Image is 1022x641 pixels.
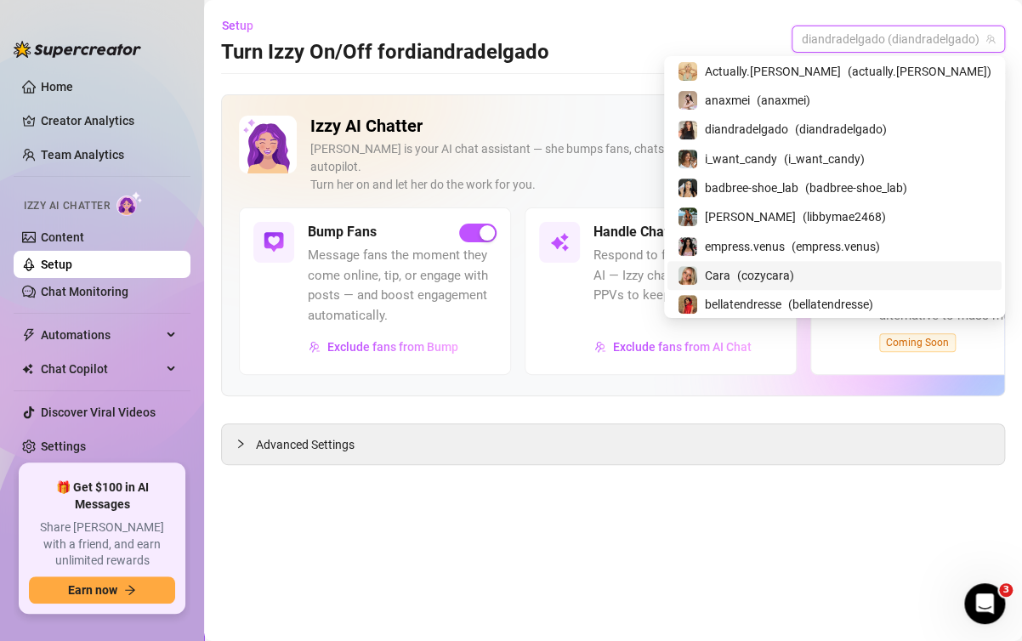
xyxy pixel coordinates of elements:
[705,62,841,81] span: Actually.[PERSON_NAME]
[594,341,606,353] img: svg%3e
[678,266,697,285] img: Cara
[24,198,110,214] span: Izzy AI Chatter
[705,295,781,314] span: bellatendresse
[678,121,697,139] img: diandradelgado
[784,150,865,168] span: ( i_want_candy )
[705,237,785,256] span: empress.venus
[308,222,377,242] h5: Bump Fans
[29,576,175,604] button: Earn nowarrow-right
[221,12,267,39] button: Setup
[41,258,72,271] a: Setup
[327,340,458,354] span: Exclude fans from Bump
[264,232,284,252] img: svg%3e
[221,39,549,66] h3: Turn Izzy On/Off for diandradelgado
[678,295,697,314] img: bellatendresse
[788,295,873,314] span: ( bellatendresse )
[310,140,934,194] div: [PERSON_NAME] is your AI chat assistant — she bumps fans, chats in your tone, flirts, and sells y...
[879,333,956,352] span: Coming Soon
[792,237,880,256] span: ( empress.venus )
[41,285,128,298] a: Chat Monitoring
[222,19,253,32] span: Setup
[236,434,256,453] div: collapsed
[985,34,996,44] span: team
[678,150,697,168] img: i_want_candy
[41,321,162,349] span: Automations
[737,266,794,285] span: ( cozycara )
[757,91,810,110] span: ( anaxmei )
[964,583,1005,624] iframe: Intercom live chat
[805,179,907,197] span: ( badbree-shoe_lab )
[41,80,73,94] a: Home
[705,207,796,226] span: [PERSON_NAME]
[124,584,136,596] span: arrow-right
[308,246,497,326] span: Message fans the moment they come online, tip, or engage with posts — and boost engagement automa...
[41,107,177,134] a: Creator Analytics
[68,583,117,597] span: Earn now
[14,41,141,58] img: logo-BBDzfeDw.svg
[310,116,934,137] h2: Izzy AI Chatter
[41,406,156,419] a: Discover Viral Videos
[41,355,162,383] span: Chat Copilot
[678,91,697,110] img: anaxmei
[705,91,750,110] span: anaxmei
[22,363,33,375] img: Chat Copilot
[308,333,459,360] button: Exclude fans from Bump
[593,333,752,360] button: Exclude fans from AI Chat
[678,237,697,256] img: empress.venus
[41,148,124,162] a: Team Analytics
[549,232,570,252] img: svg%3e
[309,341,321,353] img: svg%3e
[41,230,84,244] a: Content
[999,583,1013,597] span: 3
[802,26,995,52] span: diandradelgado (diandradelgado)
[678,62,697,81] img: Actually.Maria
[705,266,730,285] span: Cara
[795,120,887,139] span: ( diandradelgado )
[705,120,788,139] span: diandradelgado
[678,179,697,197] img: badbree-shoe_lab
[705,179,798,197] span: badbree-shoe_lab
[613,340,752,354] span: Exclude fans from AI Chat
[116,191,143,216] img: AI Chatter
[678,207,697,226] img: Libby
[41,440,86,453] a: Settings
[22,328,36,342] span: thunderbolt
[239,116,297,173] img: Izzy AI Chatter
[29,519,175,570] span: Share [PERSON_NAME] with a friend, and earn unlimited rewards
[593,222,721,242] h5: Handle Chats with AI
[848,62,991,81] span: ( actually.[PERSON_NAME] )
[236,439,246,449] span: collapsed
[803,207,886,226] span: ( libbymae2468 )
[593,246,782,306] span: Respond to fan messages with AI — Izzy chats, flirts, and sells PPVs to keep fans coming back.
[705,150,777,168] span: i_want_candy
[256,435,355,454] span: Advanced Settings
[29,479,175,513] span: 🎁 Get $100 in AI Messages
